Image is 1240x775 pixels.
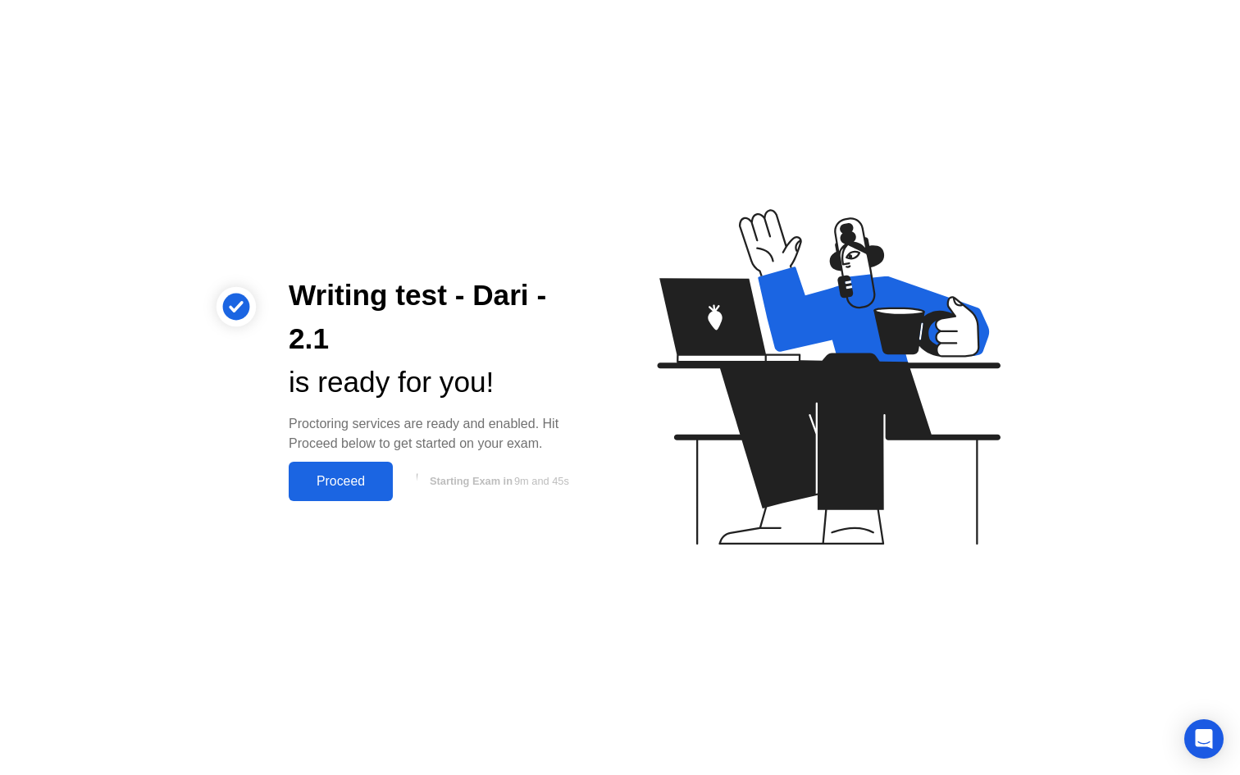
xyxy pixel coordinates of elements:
[401,466,594,497] button: Starting Exam in9m and 45s
[289,414,594,454] div: Proctoring services are ready and enabled. Hit Proceed below to get started on your exam.
[514,475,569,487] span: 9m and 45s
[289,462,393,501] button: Proceed
[294,474,388,489] div: Proceed
[289,274,594,361] div: Writing test - Dari - 2.1
[289,361,594,404] div: is ready for you!
[1184,719,1224,759] div: Open Intercom Messenger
